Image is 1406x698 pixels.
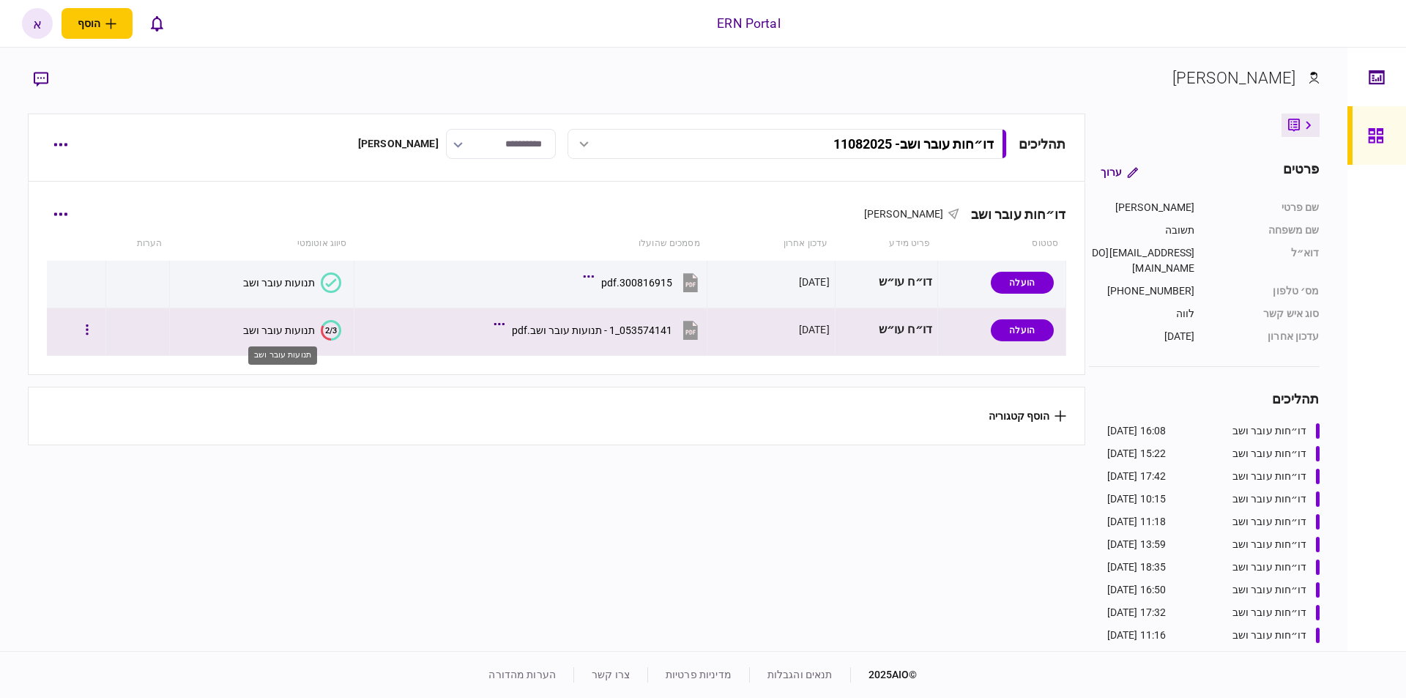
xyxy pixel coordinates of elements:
div: תנועות עובר ושב [248,346,317,365]
a: דו״חות עובר ושב15:22 [DATE] [1107,446,1320,461]
div: שם פרטי [1210,200,1320,215]
div: [DATE] [799,322,830,337]
div: תנועות עובר ושב [243,277,315,289]
a: דו״חות עובר ושב10:15 [DATE] [1107,491,1320,507]
div: הועלה [991,272,1054,294]
span: [PERSON_NAME] [864,208,944,220]
button: ערוך [1089,159,1150,185]
div: דו״חות עובר ושב [1232,537,1307,552]
div: דו״חות עובר ושב [1232,491,1307,507]
a: מדיניות פרטיות [666,669,732,680]
a: דו״חות עובר ושב11:18 [DATE] [1107,514,1320,530]
th: הערות [106,227,170,261]
div: עדכון אחרון [1210,329,1320,344]
div: דו״חות עובר ושב [1232,560,1307,575]
th: מסמכים שהועלו [354,227,707,261]
div: דו״ח עו״ש [841,266,932,299]
th: סטטוס [938,227,1065,261]
div: לווה [1089,306,1195,322]
div: תהליכים [1019,134,1066,154]
div: [PERSON_NAME] [1172,66,1296,90]
button: דו״חות עובר ושב- 11082025 [568,129,1007,159]
div: 18:35 [DATE] [1107,560,1167,575]
div: 17:42 [DATE] [1107,469,1167,484]
div: סוג איש קשר [1210,306,1320,322]
div: דו״חות עובר ושב [1232,605,1307,620]
div: 11:18 [DATE] [1107,514,1167,530]
div: דו״חות עובר ושב [1232,423,1307,439]
div: פרטים [1283,159,1320,185]
div: 11:16 [DATE] [1107,628,1167,643]
div: דו״חות עובר ושב [1232,469,1307,484]
div: 10:15 [DATE] [1107,491,1167,507]
div: 13:59 [DATE] [1107,537,1167,552]
th: סיווג אוטומטי [169,227,354,261]
div: 16:08 [DATE] [1107,423,1167,439]
div: דו״חות עובר ושב [1232,446,1307,461]
div: ERN Portal [717,14,780,33]
button: פתח תפריט להוספת לקוח [62,8,133,39]
a: דו״חות עובר ושב17:32 [DATE] [1107,605,1320,620]
div: תהליכים [1089,389,1320,409]
a: דו״חות עובר ושב13:59 [DATE] [1107,537,1320,552]
button: 053574141_1 - תנועות עובר ושב.pdf [497,313,702,346]
div: [DATE] [1089,329,1195,344]
a: תנאים והגבלות [767,669,833,680]
button: א [22,8,53,39]
div: [EMAIL_ADDRESS][DOMAIN_NAME] [1089,245,1195,276]
div: [DATE] [799,275,830,289]
div: 15:22 [DATE] [1107,446,1167,461]
a: הערות מהדורה [488,669,556,680]
div: דו״חות עובר ושב [1232,514,1307,530]
div: 16:50 [DATE] [1107,582,1167,598]
div: © 2025 AIO [850,667,918,683]
div: הועלה [991,319,1054,341]
button: תנועות עובר ושב [243,272,341,293]
a: צרו קשר [592,669,630,680]
div: 053574141_1 - תנועות עובר ושב.pdf [512,324,672,336]
a: דו״חות עובר ושב11:16 [DATE] [1107,628,1320,643]
div: 17:32 [DATE] [1107,605,1167,620]
div: דו״חות עובר ושב [1232,628,1307,643]
div: [PERSON_NAME] [358,136,439,152]
button: פתח רשימת התראות [141,8,172,39]
div: 300816915.pdf [601,277,672,289]
div: [PERSON_NAME] [1089,200,1195,215]
a: דו״חות עובר ושב17:42 [DATE] [1107,469,1320,484]
a: דו״חות עובר ושב16:08 [DATE] [1107,423,1320,439]
div: [PHONE_NUMBER] [1089,283,1195,299]
button: 2/3תנועות עובר ושב [243,320,341,341]
div: דו״חות עובר ושב [1232,582,1307,598]
div: מס׳ טלפון [1210,283,1320,299]
div: שם משפחה [1210,223,1320,238]
text: 2/3 [325,325,337,335]
div: דו״חות עובר ושב [959,207,1066,222]
div: דו״ח עו״ש [841,313,932,346]
div: דוא״ל [1210,245,1320,276]
button: הוסף קטגוריה [989,410,1066,422]
div: דו״חות עובר ושב - 11082025 [833,136,994,152]
div: תנועות עובר ושב [243,324,315,336]
th: פריט מידע [835,227,937,261]
a: דו״חות עובר ושב18:35 [DATE] [1107,560,1320,575]
th: עדכון אחרון [707,227,835,261]
a: דו״חות עובר ושב16:50 [DATE] [1107,582,1320,598]
button: 300816915.pdf [587,266,702,299]
div: תשובה [1089,223,1195,238]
